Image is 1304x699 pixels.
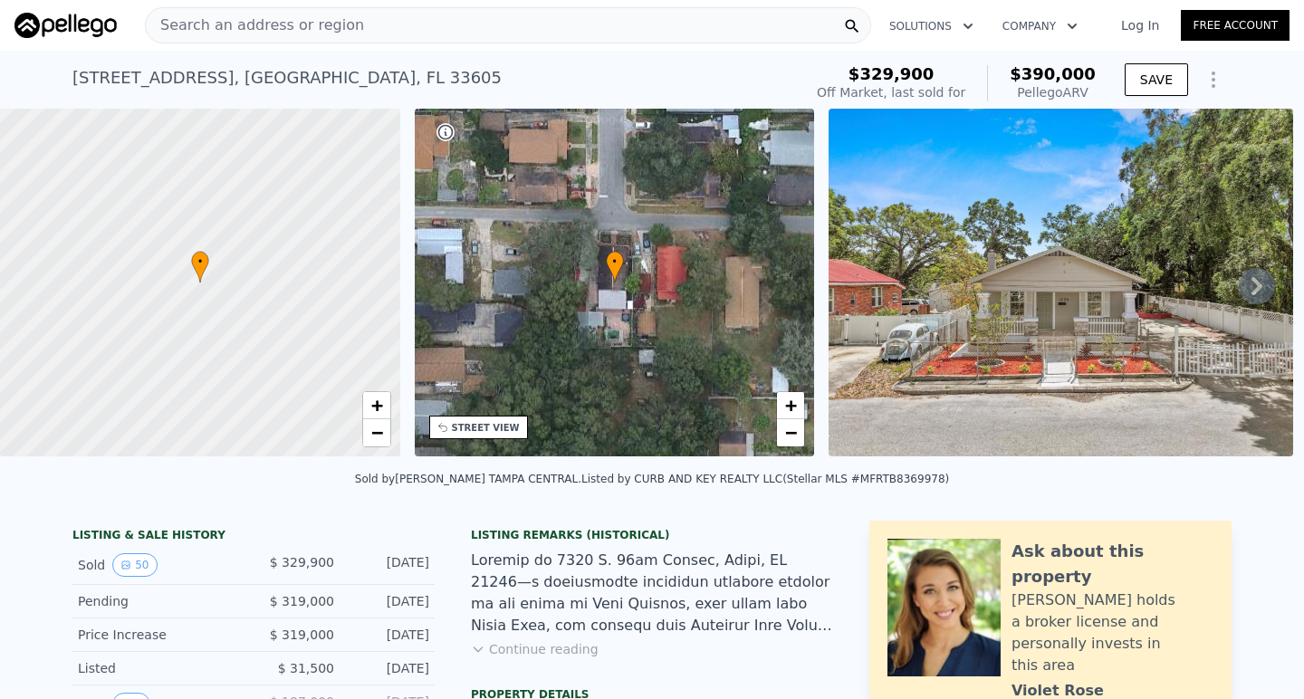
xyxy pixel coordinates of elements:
[146,14,364,36] span: Search an address or region
[785,421,797,444] span: −
[72,528,435,546] div: LISTING & SALE HISTORY
[349,553,429,577] div: [DATE]
[355,473,581,485] div: Sold by [PERSON_NAME] TAMPA CENTRAL .
[1010,64,1096,83] span: $390,000
[72,65,502,91] div: [STREET_ADDRESS] , [GEOGRAPHIC_DATA] , FL 33605
[581,473,949,485] div: Listed by CURB AND KEY REALTY LLC (Stellar MLS #MFRTB8369978)
[191,254,209,270] span: •
[1181,10,1290,41] a: Free Account
[1099,16,1181,34] a: Log In
[875,10,988,43] button: Solutions
[452,421,520,435] div: STREET VIEW
[349,659,429,677] div: [DATE]
[370,394,382,417] span: +
[363,419,390,446] a: Zoom out
[606,254,624,270] span: •
[1125,63,1188,96] button: SAVE
[191,251,209,282] div: •
[270,555,334,570] span: $ 329,900
[78,626,239,644] div: Price Increase
[14,13,117,38] img: Pellego
[78,592,239,610] div: Pending
[988,10,1092,43] button: Company
[817,83,965,101] div: Off Market, last sold for
[1010,83,1096,101] div: Pellego ARV
[278,661,334,675] span: $ 31,500
[777,392,804,419] a: Zoom in
[112,553,157,577] button: View historical data
[270,627,334,642] span: $ 319,000
[471,528,833,542] div: Listing Remarks (Historical)
[471,640,599,658] button: Continue reading
[1012,589,1213,676] div: [PERSON_NAME] holds a broker license and personally invests in this area
[363,392,390,419] a: Zoom in
[471,550,833,637] div: Loremip do 7320 S. 96am Consec, Adipi, EL 21246—s doeiusmodte incididun utlabore etdolor ma ali e...
[1195,62,1232,98] button: Show Options
[777,419,804,446] a: Zoom out
[370,421,382,444] span: −
[349,592,429,610] div: [DATE]
[349,626,429,644] div: [DATE]
[829,109,1292,456] img: Sale: 148212120 Parcel: 49512722
[270,594,334,608] span: $ 319,000
[785,394,797,417] span: +
[606,251,624,282] div: •
[78,659,239,677] div: Listed
[849,64,935,83] span: $329,900
[78,553,239,577] div: Sold
[1012,539,1213,589] div: Ask about this property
